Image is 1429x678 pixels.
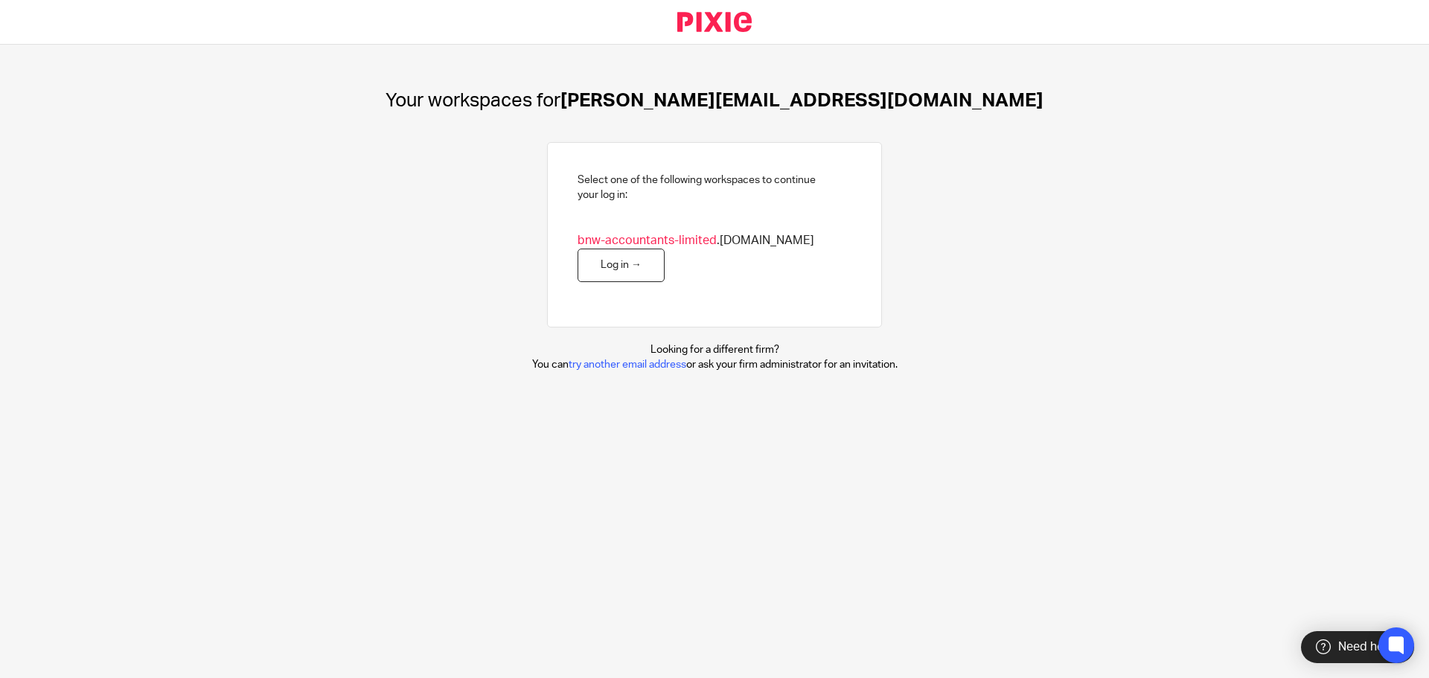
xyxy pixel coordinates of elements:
[1301,631,1414,663] div: Need help?
[532,342,898,373] p: Looking for a different firm? You can or ask your firm administrator for an invitation.
[578,234,717,246] span: bnw-accountants-limited
[578,173,816,203] h2: Select one of the following workspaces to continue your log in:
[386,91,560,110] span: Your workspaces for
[578,249,665,282] a: Log in →
[569,359,686,370] a: try another email address
[386,89,1043,112] h1: [PERSON_NAME][EMAIL_ADDRESS][DOMAIN_NAME]
[578,233,814,249] span: .[DOMAIN_NAME]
